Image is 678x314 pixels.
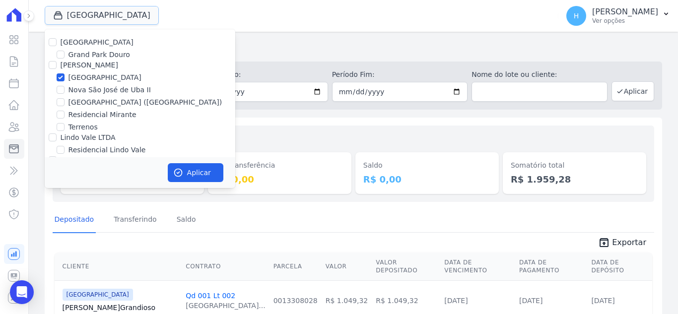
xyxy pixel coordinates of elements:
[558,2,678,30] button: H [PERSON_NAME] Ver opções
[68,85,151,95] label: Nova São José de Uba II
[273,297,318,305] a: 0013308028
[68,97,222,108] label: [GEOGRAPHIC_DATA] ([GEOGRAPHIC_DATA])
[519,297,542,305] a: [DATE]
[511,160,638,171] dt: Somatório total
[216,160,343,171] dt: Em transferência
[270,252,322,281] th: Parcela
[587,252,652,281] th: Data de Depósito
[61,61,118,69] label: [PERSON_NAME]
[55,252,182,281] th: Cliente
[592,17,658,25] p: Ver opções
[10,280,34,304] div: Open Intercom Messenger
[68,145,146,155] label: Residencial Lindo Vale
[611,81,654,101] button: Aplicar
[68,50,130,60] label: Grand Park Douro
[63,303,178,313] a: [PERSON_NAME]Grandioso
[68,72,141,83] label: [GEOGRAPHIC_DATA]
[592,7,658,17] p: [PERSON_NAME]
[216,173,343,186] dd: R$ 0,00
[53,207,96,233] a: Depositado
[612,237,646,249] span: Exportar
[332,69,468,80] label: Período Fim:
[440,252,515,281] th: Data de Vencimento
[182,252,270,281] th: Contrato
[598,237,610,249] i: unarchive
[112,207,159,233] a: Transferindo
[574,12,579,19] span: H
[322,252,372,281] th: Valor
[363,173,491,186] dd: R$ 0,00
[363,160,491,171] dt: Saldo
[372,252,440,281] th: Valor Depositado
[511,173,638,186] dd: R$ 1.959,28
[175,207,198,233] a: Saldo
[61,156,117,164] label: RDR Engenharia
[590,237,654,251] a: unarchive Exportar
[68,122,98,132] label: Terrenos
[192,69,328,80] label: Período Inicío:
[45,6,159,25] button: [GEOGRAPHIC_DATA]
[472,69,608,80] label: Nome do lote ou cliente:
[68,110,136,120] label: Residencial Mirante
[61,133,116,141] label: Lindo Vale LTDA
[45,40,662,58] h2: Minha Carteira
[515,252,587,281] th: Data de Pagamento
[61,38,134,46] label: [GEOGRAPHIC_DATA]
[186,301,266,311] div: [GEOGRAPHIC_DATA]...
[168,163,223,182] button: Aplicar
[591,297,614,305] a: [DATE]
[63,289,133,301] span: [GEOGRAPHIC_DATA]
[444,297,468,305] a: [DATE]
[186,292,235,300] a: Qd 001 Lt 002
